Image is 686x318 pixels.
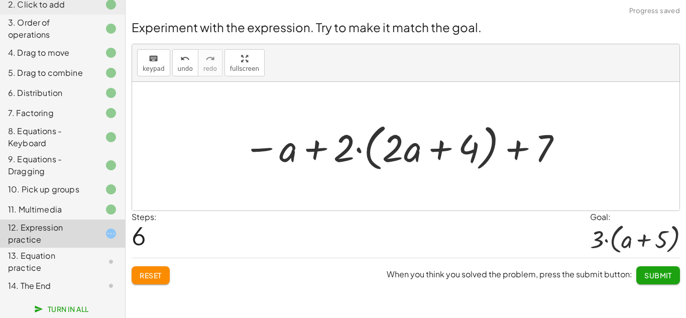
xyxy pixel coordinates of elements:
[636,266,680,284] button: Submit
[224,49,265,76] button: fullscreen
[149,53,158,65] i: keyboard
[105,67,117,79] i: Task finished.
[105,183,117,195] i: Task finished.
[105,47,117,59] i: Task finished.
[8,125,89,149] div: 8. Equations - Keyboard
[132,220,146,251] span: 6
[387,269,632,279] span: When you think you solved the problem, press the submit button:
[28,300,97,318] button: Turn In All
[8,17,89,41] div: 3. Order of operations
[203,65,217,72] span: redo
[629,6,680,16] span: Progress saved
[205,53,215,65] i: redo
[178,65,193,72] span: undo
[132,20,482,35] span: Experiment with the expression. Try to make it match the goal.
[105,107,117,119] i: Task finished.
[8,87,89,99] div: 6. Distribution
[105,203,117,216] i: Task finished.
[105,280,117,292] i: Task not started.
[137,49,170,76] button: keyboardkeypad
[172,49,198,76] button: undoundo
[105,23,117,35] i: Task finished.
[8,203,89,216] div: 11. Multimedia
[8,250,89,274] div: 13. Equation practice
[105,159,117,171] i: Task finished.
[132,266,170,284] button: Reset
[140,271,162,280] span: Reset
[143,65,165,72] span: keypad
[590,211,680,223] div: Goal:
[8,47,89,59] div: 4. Drag to move
[105,87,117,99] i: Task finished.
[198,49,222,76] button: redoredo
[8,67,89,79] div: 5. Drag to combine
[105,256,117,268] i: Task not started.
[8,183,89,195] div: 10. Pick up groups
[230,65,259,72] span: fullscreen
[132,211,157,222] label: Steps:
[8,280,89,292] div: 14. The End
[180,53,190,65] i: undo
[105,228,117,240] i: Task started.
[8,153,89,177] div: 9. Equations - Dragging
[644,271,672,280] span: Submit
[105,131,117,143] i: Task finished.
[36,304,89,313] span: Turn In All
[8,107,89,119] div: 7. Factoring
[8,222,89,246] div: 12. Expression practice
